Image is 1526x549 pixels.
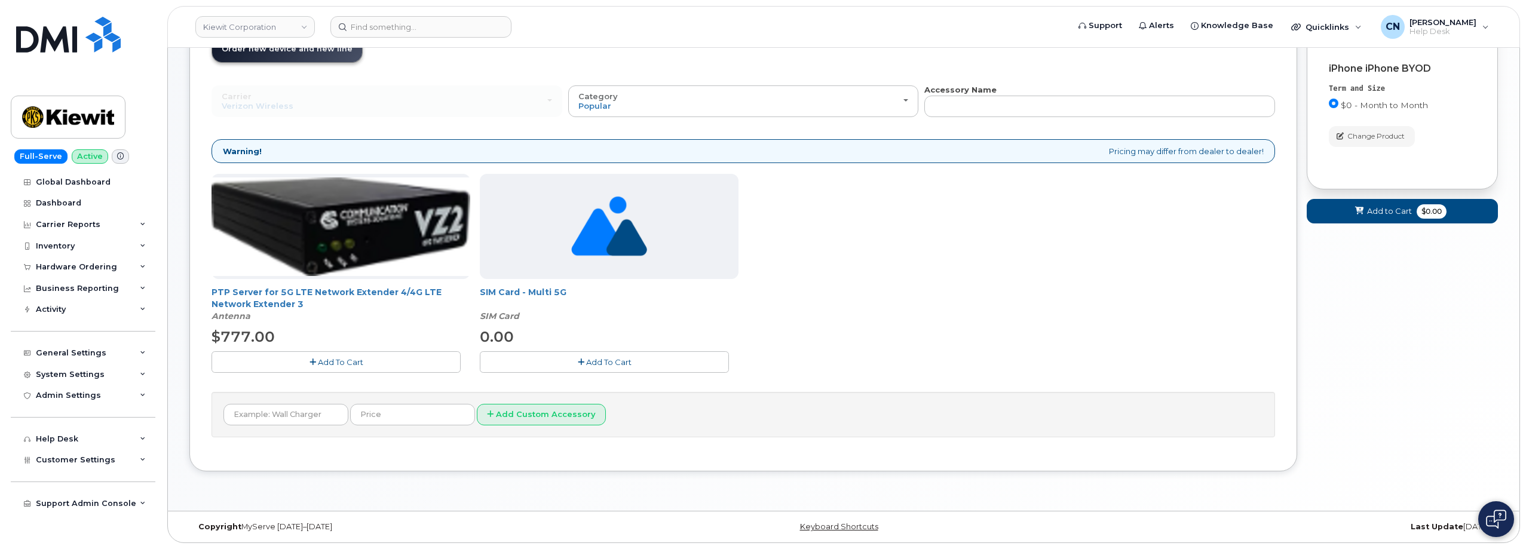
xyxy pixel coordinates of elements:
div: Term and Size [1329,84,1476,94]
input: $0 - Month to Month [1329,99,1338,108]
span: Category [578,91,618,101]
a: Knowledge Base [1182,14,1282,38]
input: Price [350,404,475,425]
span: Add To Cart [318,357,363,367]
span: $0.00 [1417,204,1447,219]
span: CN [1386,20,1400,34]
em: Antenna [212,311,250,321]
input: Example: Wall Charger [223,404,348,425]
div: Quicklinks [1283,15,1370,39]
span: [PERSON_NAME] [1409,17,1476,27]
strong: Copyright [198,522,241,531]
img: no_image_found-2caef05468ed5679b831cfe6fc140e25e0c280774317ffc20a367ab7fd17291e.png [571,174,647,279]
a: Kiewit Corporation [195,16,315,38]
button: Add to Cart $0.00 [1307,199,1498,223]
button: Change Product [1329,126,1415,147]
a: Support [1070,14,1130,38]
span: $0 - Month to Month [1341,100,1428,110]
a: Keyboard Shortcuts [800,522,878,531]
a: Alerts [1130,14,1182,38]
img: Casa_Sysem.png [212,177,470,276]
div: Connor Nguyen [1372,15,1497,39]
span: $777.00 [212,328,275,345]
div: [DATE] [1062,522,1498,532]
span: Popular [578,101,611,111]
input: Find something... [330,16,511,38]
strong: Warning! [223,146,262,157]
button: Category Popular [568,85,919,116]
div: SIM Card - Multi 5G [480,286,739,322]
div: MyServe [DATE]–[DATE] [189,522,626,532]
span: Knowledge Base [1201,20,1273,32]
span: Support [1089,20,1122,32]
button: Add Custom Accessory [477,404,606,426]
div: Pricing may differ from dealer to dealer! [212,139,1275,164]
button: Add To Cart [212,351,461,372]
span: Order new device and new line [222,44,353,53]
img: Open chat [1486,510,1506,529]
span: 0.00 [480,328,514,345]
span: Change Product [1347,131,1405,142]
strong: Accessory Name [924,85,997,94]
span: Quicklinks [1306,22,1349,32]
em: SIM Card [480,311,519,321]
span: Help Desk [1409,27,1476,36]
span: Add to Cart [1367,206,1412,217]
button: Add To Cart [480,351,729,372]
div: PTP Server for 5G LTE Network Extender 4/4G LTE Network Extender 3 [212,286,470,322]
span: Alerts [1149,20,1174,32]
a: SIM Card - Multi 5G [480,287,566,297]
a: PTP Server for 5G LTE Network Extender 4/4G LTE Network Extender 3 [212,287,442,309]
strong: Last Update [1411,522,1463,531]
span: Add To Cart [586,357,632,367]
div: iPhone iPhone BYOD [1329,63,1476,74]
